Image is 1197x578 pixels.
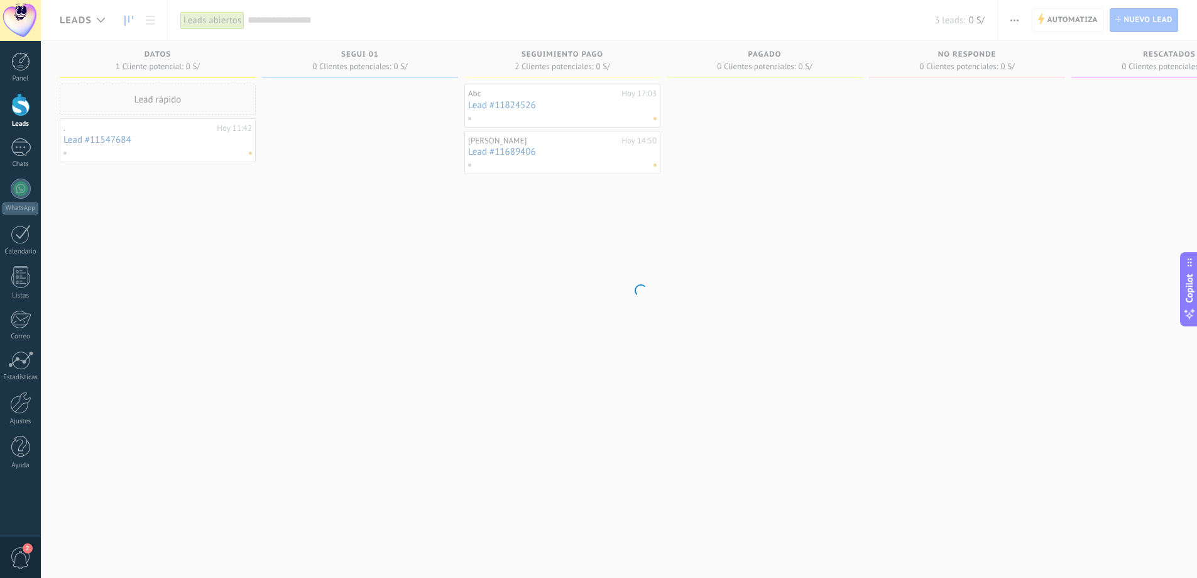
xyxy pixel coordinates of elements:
span: Copilot [1183,274,1196,303]
div: Correo [3,333,39,341]
div: Listas [3,292,39,300]
div: Panel [3,75,39,83]
div: Ayuda [3,462,39,470]
div: Estadísticas [3,374,39,382]
div: Calendario [3,248,39,256]
span: 2 [23,543,33,553]
div: Ajustes [3,418,39,426]
div: Chats [3,160,39,169]
div: Leads [3,120,39,128]
div: WhatsApp [3,203,38,214]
